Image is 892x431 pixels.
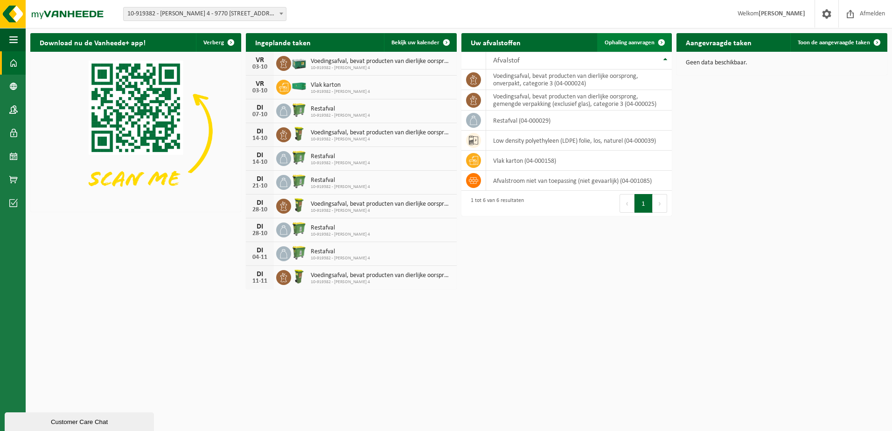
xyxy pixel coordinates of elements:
span: Voedingsafval, bevat producten van dierlijke oorsprong, gemengde verpakking (exc... [311,58,452,65]
span: 10-919382 - [PERSON_NAME] 4 [311,113,370,118]
td: afvalstroom niet van toepassing (niet gevaarlijk) (04-001085) [486,171,672,191]
span: Verberg [203,40,224,46]
div: 03-10 [251,88,269,94]
div: 28-10 [251,207,269,213]
a: Bekijk uw kalender [384,33,456,52]
div: 04-11 [251,254,269,261]
h2: Ingeplande taken [246,33,320,51]
span: 10-919382 - [PERSON_NAME] 4 [311,89,370,95]
img: WB-0770-HPE-GN-50 [291,245,307,261]
div: DI [251,104,269,111]
h2: Uw afvalstoffen [461,33,530,51]
span: 10-919382 - [PERSON_NAME] 4 [311,184,370,190]
span: 10-919382 - [PERSON_NAME] 4 [311,279,452,285]
div: DI [251,271,269,278]
td: voedingsafval, bevat producten van dierlijke oorsprong, onverpakt, categorie 3 (04-000024) [486,70,672,90]
div: 03-10 [251,64,269,70]
div: DI [251,152,269,159]
div: DI [251,128,269,135]
a: Ophaling aanvragen [597,33,671,52]
div: DI [251,247,269,254]
img: WB-0770-HPE-GN-50 [291,102,307,118]
span: Voedingsafval, bevat producten van dierlijke oorsprong, onverpakt, categorie 3 [311,272,452,279]
a: Toon de aangevraagde taken [790,33,886,52]
h2: Aangevraagde taken [676,33,761,51]
img: WB-0770-HPE-GN-50 [291,221,307,237]
span: Bekijk uw kalender [391,40,439,46]
button: Next [653,194,667,213]
span: Restafval [311,224,370,232]
span: 10-919382 - [PERSON_NAME] 4 [311,232,370,237]
td: restafval (04-000029) [486,111,672,131]
td: low density polyethyleen (LDPE) folie, los, naturel (04-000039) [486,131,672,151]
div: 11-11 [251,278,269,285]
p: Geen data beschikbaar. [686,60,878,66]
span: 10-919382 - [PERSON_NAME] 4 [311,208,452,214]
div: DI [251,199,269,207]
button: Verberg [196,33,240,52]
td: voedingsafval, bevat producten van dierlijke oorsprong, gemengde verpakking (exclusief glas), cat... [486,90,672,111]
span: Voedingsafval, bevat producten van dierlijke oorsprong, onverpakt, categorie 3 [311,201,452,208]
img: HK-XC-40-GN-00 [291,82,307,90]
div: 21-10 [251,183,269,189]
span: Vlak karton [311,82,370,89]
div: 14-10 [251,135,269,142]
span: Restafval [311,153,370,160]
img: WB-0770-HPE-GN-50 [291,150,307,166]
div: DI [251,175,269,183]
div: 07-10 [251,111,269,118]
img: WB-0770-HPE-GN-50 [291,174,307,189]
strong: [PERSON_NAME] [759,10,805,17]
span: Ophaling aanvragen [605,40,655,46]
span: Restafval [311,177,370,184]
div: DI [251,223,269,230]
span: Restafval [311,105,370,113]
div: 1 tot 6 van 6 resultaten [466,193,524,214]
span: Toon de aangevraagde taken [798,40,870,46]
img: WB-0060-HPE-GN-50 [291,126,307,142]
iframe: chat widget [5,410,156,431]
button: 1 [634,194,653,213]
span: Voedingsafval, bevat producten van dierlijke oorsprong, onverpakt, categorie 3 [311,129,452,137]
img: Download de VHEPlus App [30,52,241,210]
span: 10-919382 - [PERSON_NAME] 4 [311,65,452,71]
img: PB-LB-0680-HPE-GN-01 [291,55,307,70]
div: 28-10 [251,230,269,237]
button: Previous [620,194,634,213]
div: VR [251,56,269,64]
span: 10-919382 - DEMATRA PRYK 4 - 9770 KRUISEM, SOUVERAINESTRAAT 27 [124,7,286,21]
span: 10-919382 - [PERSON_NAME] 4 [311,160,370,166]
td: vlak karton (04-000158) [486,151,672,171]
span: 10-919382 - [PERSON_NAME] 4 [311,256,370,261]
span: 10-919382 - DEMATRA PRYK 4 - 9770 KRUISEM, SOUVERAINESTRAAT 27 [123,7,286,21]
img: WB-0060-HPE-GN-50 [291,269,307,285]
div: 14-10 [251,159,269,166]
span: 10-919382 - [PERSON_NAME] 4 [311,137,452,142]
span: Restafval [311,248,370,256]
span: Afvalstof [493,57,520,64]
div: VR [251,80,269,88]
img: WB-0060-HPE-GN-50 [291,197,307,213]
h2: Download nu de Vanheede+ app! [30,33,155,51]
